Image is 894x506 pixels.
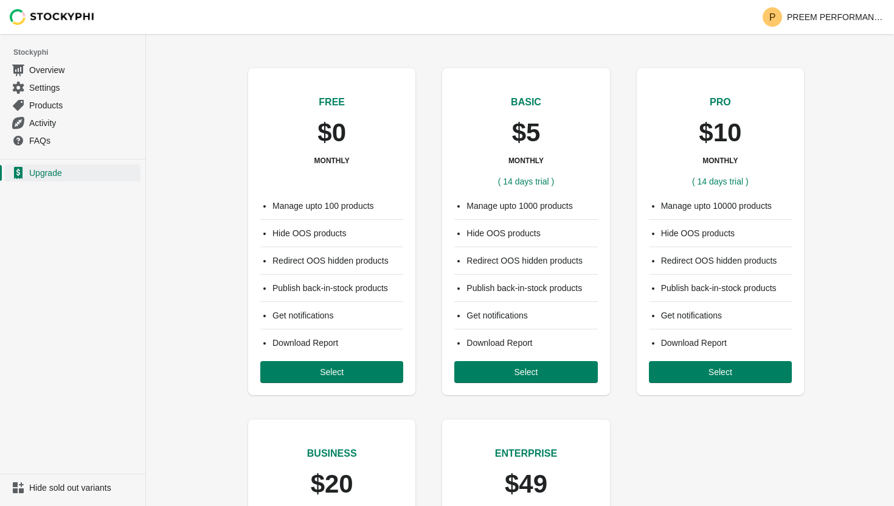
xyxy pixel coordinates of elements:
[466,337,597,349] li: Download Report
[787,12,884,22] p: PREEM PERFORMANCE
[466,309,597,322] li: Get notifications
[758,5,889,29] button: Avatar with initials PPREEM PERFORMANCE
[5,79,140,96] a: Settings
[29,167,138,179] span: Upgrade
[29,99,138,111] span: Products
[466,227,597,239] li: Hide OOS products
[272,227,403,239] li: Hide OOS products
[661,309,792,322] li: Get notifications
[661,282,792,294] li: Publish back-in-stock products
[5,132,140,149] a: FAQs
[512,119,541,146] p: $5
[272,200,403,212] li: Manage upto 100 products
[314,156,350,166] h3: MONTHLY
[508,156,544,166] h3: MONTHLY
[5,479,140,496] a: Hide sold out variants
[692,177,749,186] span: ( 14 days trial )
[29,117,138,129] span: Activity
[319,97,345,107] span: FREE
[699,119,741,146] p: $10
[29,482,138,494] span: Hide sold out variants
[320,367,344,377] span: Select
[307,448,357,459] span: BUSINESS
[10,9,95,25] img: Stockyphi
[317,119,346,146] p: $0
[709,367,732,377] span: Select
[5,96,140,114] a: Products
[272,255,403,267] li: Redirect OOS hidden products
[661,337,792,349] li: Download Report
[505,471,547,497] p: $49
[29,135,138,147] span: FAQs
[311,471,353,497] p: $20
[498,177,555,186] span: ( 14 days trial )
[272,309,403,322] li: Get notifications
[5,61,140,79] a: Overview
[769,12,776,23] text: P
[661,227,792,239] li: Hide OOS products
[5,164,140,181] a: Upgrade
[702,156,738,166] h3: MONTHLY
[466,200,597,212] li: Manage upto 1000 products
[763,7,782,27] span: Avatar with initials P
[661,255,792,267] li: Redirect OOS hidden products
[454,361,597,383] button: Select
[272,282,403,294] li: Publish back-in-stock products
[29,82,138,94] span: Settings
[5,114,140,132] a: Activity
[495,448,557,459] span: ENTERPRISE
[466,255,597,267] li: Redirect OOS hidden products
[29,64,138,76] span: Overview
[272,337,403,349] li: Download Report
[466,282,597,294] li: Publish back-in-stock products
[515,367,538,377] span: Select
[260,361,403,383] button: Select
[710,97,731,107] span: PRO
[13,46,145,58] span: Stockyphi
[649,361,792,383] button: Select
[661,200,792,212] li: Manage upto 10000 products
[511,97,541,107] span: BASIC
